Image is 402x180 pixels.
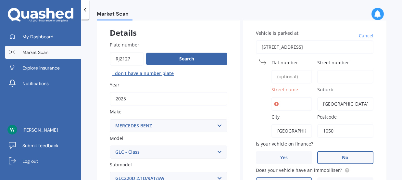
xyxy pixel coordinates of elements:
[5,123,81,136] a: [PERSON_NAME]
[5,61,81,74] a: Explore insurance
[110,135,123,141] span: Model
[22,142,58,149] span: Submit feedback
[22,80,49,87] span: Notifications
[22,65,60,71] span: Explore insurance
[97,11,132,19] span: Market Scan
[256,30,298,36] span: Vehicle is parked at
[256,167,342,173] span: Does your vehicle have an immobiliser?
[317,87,333,93] span: Suburb
[110,42,139,48] span: Plate number
[359,32,373,39] span: Cancel
[22,33,54,40] span: My Dashboard
[146,53,227,65] button: Search
[342,155,349,161] span: No
[22,127,58,133] span: [PERSON_NAME]
[5,30,81,43] a: My Dashboard
[22,49,48,56] span: Market Scan
[22,158,38,164] span: Log out
[110,109,121,115] span: Make
[317,59,349,66] span: Street number
[256,141,313,147] span: Is your vehicle on finance?
[110,161,132,168] span: Submodel
[256,40,373,54] input: Enter address
[271,114,280,120] span: City
[5,77,81,90] a: Notifications
[7,125,17,135] img: ACg8ocJXSYKxlLusCw66xgzO8QsRB9bVvpzwmzejAt7ribHfndyiRQ=s96-c
[5,139,81,152] a: Submit feedback
[280,155,288,161] span: Yes
[110,92,227,106] input: YYYY
[271,87,298,93] span: Street name
[97,17,240,36] div: Details
[110,52,144,66] input: Enter plate number
[5,155,81,168] a: Log out
[5,46,81,59] a: Market Scan
[317,114,337,120] span: Postcode
[110,82,119,88] span: Year
[271,70,312,84] input: (optional)
[110,68,176,79] button: I don’t have a number plate
[271,59,298,66] span: Flat number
